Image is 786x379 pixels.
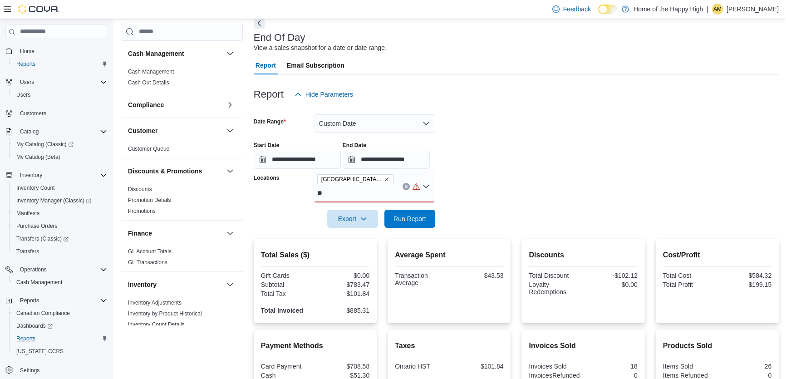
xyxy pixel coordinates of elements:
h2: Payment Methods [261,340,369,351]
span: My Catalog (Beta) [13,152,107,162]
h2: Invoices Sold [529,340,637,351]
a: Transfers (Classic) [13,233,72,244]
div: Discounts & Promotions [121,184,243,220]
span: Customers [20,110,46,117]
span: Catalog [16,126,107,137]
a: [US_STATE] CCRS [13,346,67,357]
span: Transfers (Classic) [16,235,69,242]
span: Customers [16,108,107,119]
a: Inventory by Product Historical [128,310,202,317]
button: Cash Management [128,49,223,58]
span: Discounts [128,186,152,193]
span: Feedback [563,5,591,14]
span: Purchase Orders [16,222,58,230]
div: Items Refunded [663,372,716,379]
h2: Products Sold [663,340,771,351]
span: North York - Pond Mills Centre - Fire & Flower [317,174,393,184]
button: Next [254,18,265,29]
span: Users [16,77,107,88]
div: Total Discount [529,272,581,279]
button: Users [16,77,38,88]
a: Cash Out Details [128,79,169,86]
span: Home [16,45,107,57]
div: 0 [719,372,771,379]
span: My Catalog (Classic) [16,141,74,148]
span: Inventory Count [16,184,55,192]
button: Compliance [225,99,236,110]
span: Users [16,91,30,98]
div: $51.30 [317,372,369,379]
span: Operations [20,266,47,273]
button: Reports [9,58,111,70]
strong: Total Invoiced [261,307,303,314]
a: Inventory Manager (Classic) [13,195,95,206]
h3: Discounts & Promotions [128,167,202,176]
div: View a sales snapshot for a date or date range. [254,43,387,53]
span: Reports [20,297,39,304]
input: Press the down key to open a popover containing a calendar. [254,151,341,169]
span: Cash Management [128,68,174,75]
button: Inventory Count [9,182,111,194]
span: Settings [20,367,39,374]
a: Settings [16,365,43,376]
a: GL Transactions [128,259,167,266]
div: Subtotal [261,281,314,288]
span: Cash Management [16,279,62,286]
div: Customer [121,143,243,158]
div: $885.31 [317,307,369,314]
button: Export [327,210,378,228]
a: Dashboards [13,320,56,331]
a: Discounts [128,186,152,192]
button: Customer [128,126,223,135]
span: Dashboards [13,320,107,331]
span: Inventory [16,170,107,181]
button: Finance [225,228,236,239]
a: Manifests [13,208,43,219]
span: Manifests [16,210,39,217]
span: Promotion Details [128,197,171,204]
a: Inventory Count [13,182,59,193]
span: Transfers (Classic) [13,233,107,244]
div: $101.84 [317,290,369,297]
span: Settings [16,364,107,375]
a: Reports [13,59,39,69]
a: Dashboards [9,320,111,332]
a: Cash Management [13,277,66,288]
a: Transfers (Classic) [9,232,111,245]
input: Dark Mode [598,5,617,14]
span: Inventory Adjustments [128,299,182,306]
button: Inventory [16,170,46,181]
div: Total Profit [663,281,716,288]
span: Dashboards [16,322,53,330]
div: Total Cost [663,272,716,279]
a: Promotion Details [128,197,171,203]
span: Manifests [13,208,107,219]
p: [PERSON_NAME] [727,4,779,15]
span: Operations [16,264,107,275]
a: Home [16,46,38,57]
div: -$102.12 [585,272,638,279]
button: Catalog [2,125,111,138]
div: Ontario HST [395,363,447,370]
p: Home of the Happy High [634,4,703,15]
button: Operations [2,263,111,276]
span: Washington CCRS [13,346,107,357]
div: Finance [121,246,243,271]
a: My Catalog (Classic) [13,139,77,150]
div: $43.53 [451,272,504,279]
span: My Catalog (Beta) [16,153,60,161]
h2: Total Sales ($) [261,250,369,261]
span: Reports [13,333,107,344]
a: GL Account Totals [128,248,172,255]
p: | [707,4,708,15]
button: Operations [16,264,50,275]
a: My Catalog (Beta) [13,152,64,162]
button: Inventory [2,169,111,182]
span: Catalog [20,128,39,135]
div: $199.15 [719,281,771,288]
button: Users [9,89,111,101]
button: Discounts & Promotions [225,166,236,177]
h3: Customer [128,126,157,135]
div: Gift Cards [261,272,314,279]
button: Inventory [225,279,236,290]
